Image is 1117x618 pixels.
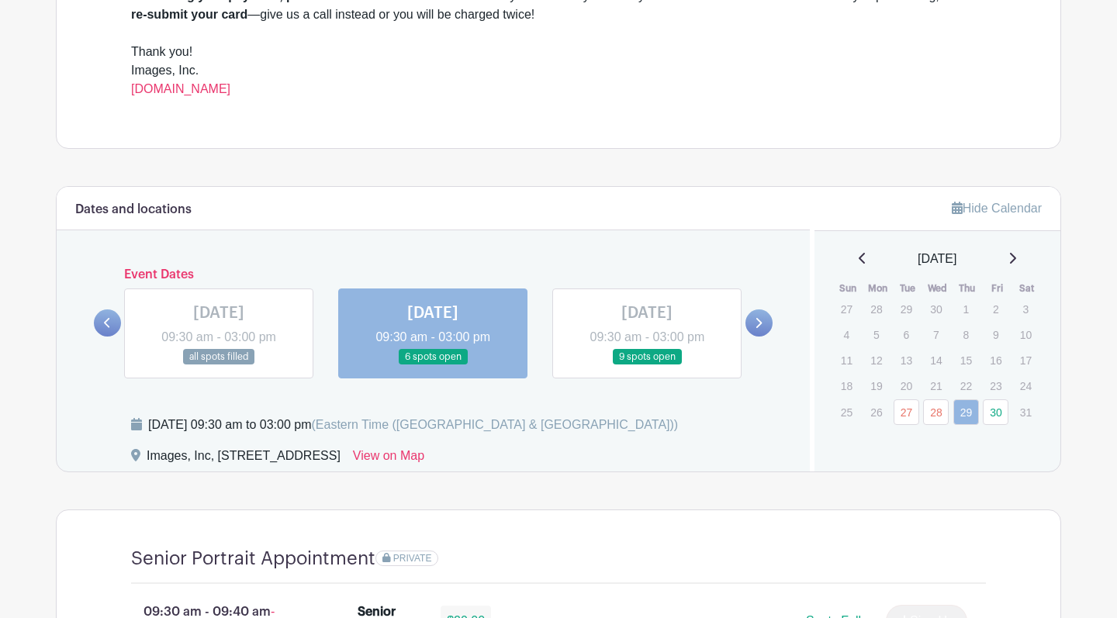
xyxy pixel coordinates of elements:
p: 28 [863,297,889,321]
p: 15 [953,348,979,372]
th: Wed [922,281,953,296]
p: 29 [894,297,919,321]
p: 6 [894,323,919,347]
div: Images, Inc. [131,61,986,80]
p: 12 [863,348,889,372]
p: 27 [834,297,859,321]
p: 22 [953,374,979,398]
th: Sat [1012,281,1043,296]
p: 2 [983,297,1008,321]
div: Images, Inc, [STREET_ADDRESS] [147,447,341,471]
p: 7 [923,323,949,347]
p: 25 [834,400,859,424]
p: 17 [1013,348,1039,372]
p: 5 [863,323,889,347]
th: Mon [863,281,893,296]
p: 16 [983,348,1008,372]
a: View on Map [353,447,424,471]
p: 21 [923,374,949,398]
p: 24 [1013,374,1039,398]
span: [DATE] [918,250,956,268]
p: 3 [1013,297,1039,321]
p: 8 [953,323,979,347]
p: 31 [1013,400,1039,424]
p: 11 [834,348,859,372]
p: 1 [953,297,979,321]
p: 30 [923,297,949,321]
span: (Eastern Time ([GEOGRAPHIC_DATA] & [GEOGRAPHIC_DATA])) [311,418,678,431]
p: 13 [894,348,919,372]
a: Hide Calendar [952,202,1042,215]
p: 20 [894,374,919,398]
span: PRIVATE [393,553,432,564]
p: 26 [863,400,889,424]
h6: Event Dates [121,268,745,282]
th: Thu [953,281,983,296]
a: 27 [894,399,919,425]
th: Sun [833,281,863,296]
a: [DOMAIN_NAME] [131,82,230,95]
a: 29 [953,399,979,425]
p: 19 [863,374,889,398]
div: [DATE] 09:30 am to 03:00 pm [148,416,678,434]
th: Fri [982,281,1012,296]
h4: Senior Portrait Appointment [131,547,375,570]
th: Tue [893,281,923,296]
p: 23 [983,374,1008,398]
p: 9 [983,323,1008,347]
a: 28 [923,399,949,425]
div: Thank you! [131,43,986,61]
p: 10 [1013,323,1039,347]
h6: Dates and locations [75,202,192,217]
p: 14 [923,348,949,372]
p: 4 [834,323,859,347]
a: 30 [983,399,1008,425]
p: 18 [834,374,859,398]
